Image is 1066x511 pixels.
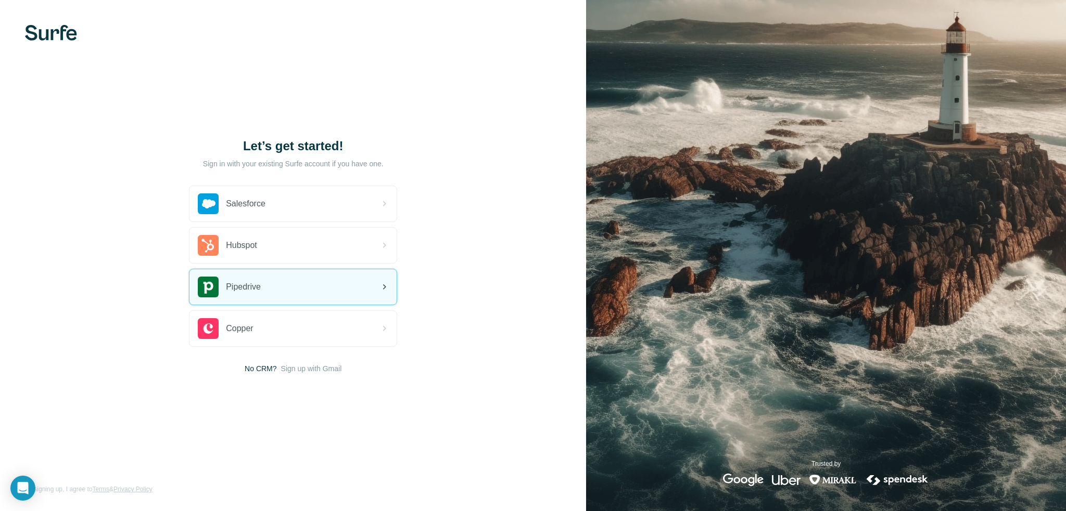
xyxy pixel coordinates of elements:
img: mirakl's logo [809,474,857,486]
img: hubspot's logo [198,235,219,256]
button: Sign up with Gmail [281,363,342,374]
img: salesforce's logo [198,193,219,214]
span: Hubspot [226,239,257,252]
span: No CRM? [245,363,276,374]
h1: Let’s get started! [189,138,397,154]
img: copper's logo [198,318,219,339]
span: Salesforce [226,198,265,210]
div: Open Intercom Messenger [10,476,35,501]
p: Sign in with your existing Surfe account if you have one. [203,159,384,169]
a: Privacy Policy [113,486,153,493]
img: Surfe's logo [25,25,77,41]
img: uber's logo [772,474,801,486]
span: Pipedrive [226,281,261,293]
img: pipedrive's logo [198,277,219,297]
a: Terms [92,486,109,493]
img: google's logo [723,474,764,486]
span: Copper [226,322,253,335]
p: Trusted by [811,459,841,468]
span: By signing up, I agree to & [25,484,153,494]
img: spendesk's logo [865,474,930,486]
